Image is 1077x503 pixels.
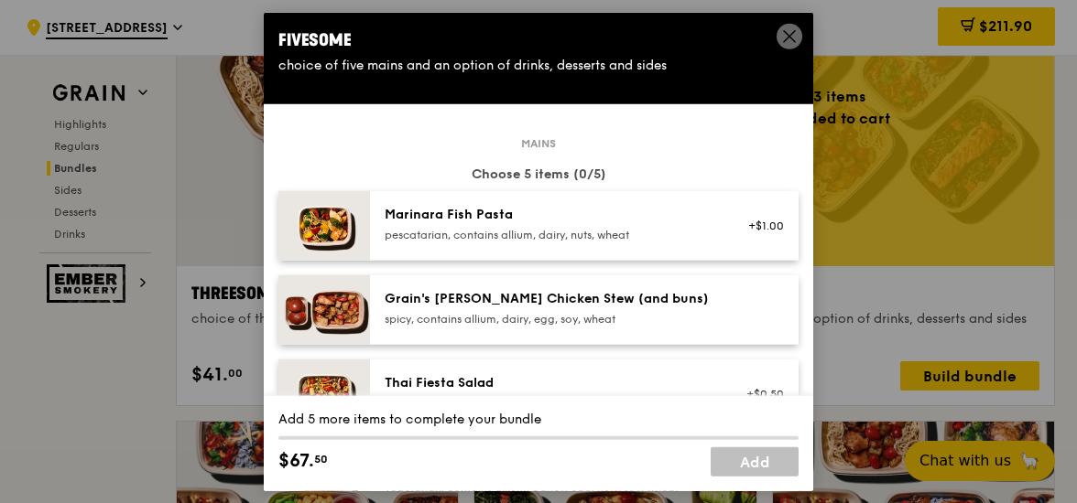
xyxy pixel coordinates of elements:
div: Fivesome [278,27,799,53]
div: Add 5 more items to complete your bundle [278,410,799,428]
a: Add [711,446,799,476]
div: +$1.00 [735,219,784,233]
div: pescatarian, contains allium, dairy, nuts, wheat [385,228,713,242]
div: +$0.50 [735,387,784,401]
span: Mains [514,136,563,151]
span: $67. [278,446,314,474]
div: choice of five mains and an option of drinks, desserts and sides [278,57,799,75]
div: Grain's [PERSON_NAME] Chicken Stew (and buns) [385,290,713,308]
img: daily_normal_Thai_Fiesta_Salad__Horizontal_.jpg [278,359,370,429]
div: Thai Fiesta Salad [385,374,713,392]
div: spicy, contains allium, dairy, egg, soy, wheat [385,312,713,326]
img: daily_normal_Marinara_Fish_Pasta__Horizontal_.jpg [278,191,370,261]
img: daily_normal_Grains-Curry-Chicken-Stew-HORZ.jpg [278,275,370,345]
div: Marinara Fish Pasta [385,206,713,224]
div: Choose 5 items (0/5) [278,166,799,184]
span: 50 [314,451,328,466]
